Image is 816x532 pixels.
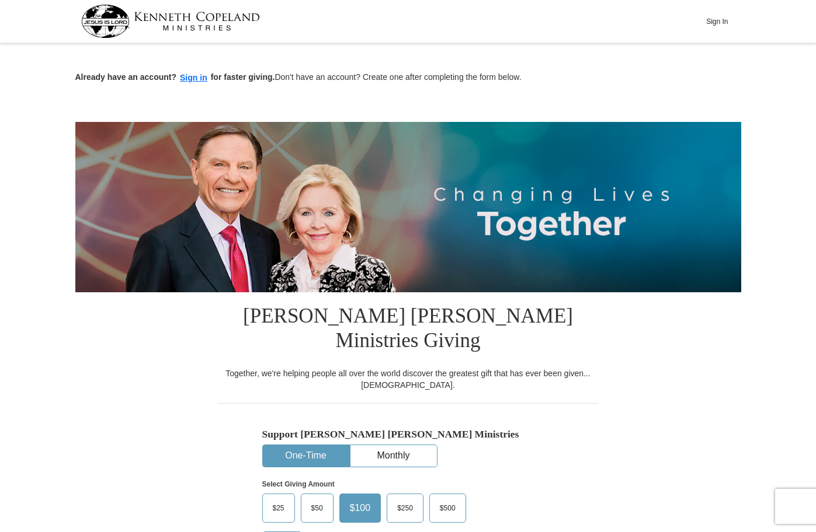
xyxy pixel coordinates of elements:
button: Sign in [176,71,211,85]
img: kcm-header-logo.svg [81,5,260,38]
div: Together, we're helping people all over the world discover the greatest gift that has ever been g... [218,367,598,391]
button: Sign In [700,12,735,30]
span: $50 [305,499,329,517]
span: $250 [391,499,419,517]
button: One-Time [263,445,349,467]
span: $100 [344,499,377,517]
h1: [PERSON_NAME] [PERSON_NAME] Ministries Giving [218,292,598,367]
button: Monthly [350,445,437,467]
span: $25 [267,499,290,517]
p: Don't have an account? Create one after completing the form below. [75,71,741,85]
strong: Select Giving Amount [262,480,335,488]
h5: Support [PERSON_NAME] [PERSON_NAME] Ministries [262,428,554,440]
span: $500 [434,499,461,517]
strong: Already have an account? for faster giving. [75,72,275,82]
